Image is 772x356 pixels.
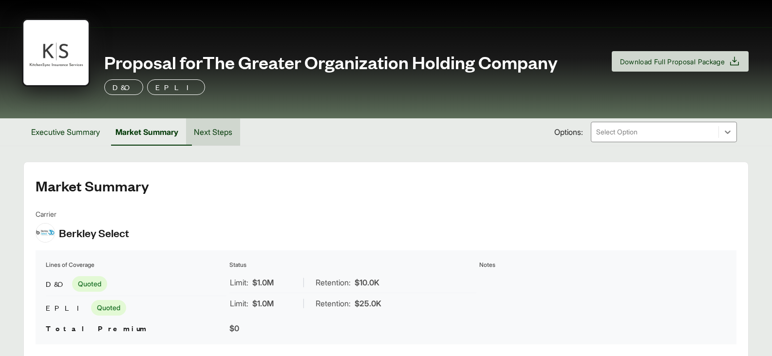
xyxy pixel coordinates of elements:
th: Status [229,260,477,270]
span: Retention: [316,277,351,288]
p: D&O [113,81,135,93]
span: | [302,278,305,287]
span: $10.0K [355,277,379,288]
span: Quoted [91,300,126,316]
span: Retention: [316,298,351,309]
p: EPLI [155,81,197,93]
span: Download Full Proposal Package [620,56,725,67]
th: Lines of Coverage [45,260,227,270]
button: Market Summary [108,118,186,146]
span: | [302,299,305,308]
span: D&O [46,278,68,290]
span: $1.0M [252,277,274,288]
th: Notes [479,260,727,270]
span: $1.0M [252,298,274,309]
span: EPLI [46,302,87,314]
button: Executive Summary [23,118,108,146]
span: Total Premium [46,323,148,333]
span: $25.0K [355,298,381,309]
button: Next Steps [186,118,240,146]
span: Limit: [230,277,248,288]
span: Carrier [36,209,129,219]
h2: Market Summary [36,178,736,193]
span: $0 [229,323,239,333]
span: Proposal for The Greater Organization Holding Company [104,52,558,72]
span: Limit: [230,298,248,309]
span: Berkley Select [59,225,129,240]
span: Options: [554,126,583,138]
img: Berkley Select [36,224,55,242]
span: Quoted [72,276,107,292]
button: Download Full Proposal Package [612,51,749,72]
